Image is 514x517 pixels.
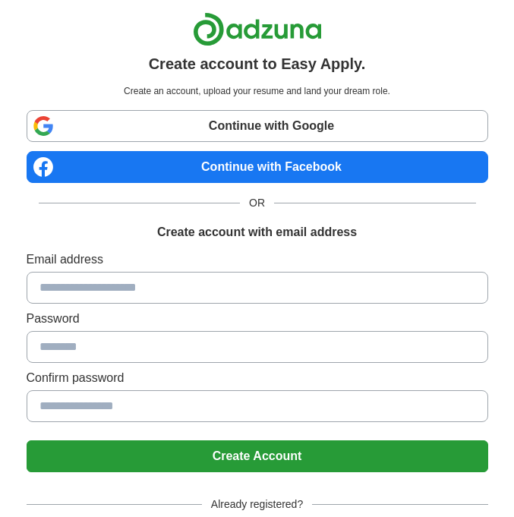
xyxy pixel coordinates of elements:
[193,12,322,46] img: Adzuna logo
[27,110,488,142] a: Continue with Google
[202,497,312,512] span: Already registered?
[27,369,488,387] label: Confirm password
[27,440,488,472] button: Create Account
[149,52,366,75] h1: Create account to Easy Apply.
[240,195,274,211] span: OR
[27,310,488,328] label: Password
[30,84,485,98] p: Create an account, upload your resume and land your dream role.
[157,223,357,241] h1: Create account with email address
[27,251,488,269] label: Email address
[27,151,488,183] a: Continue with Facebook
